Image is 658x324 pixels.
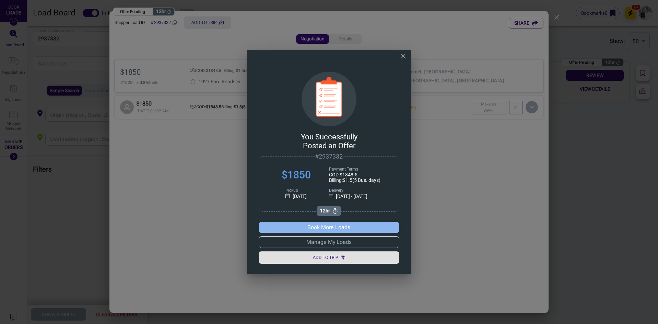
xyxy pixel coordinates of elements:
[301,141,357,150] span: Posted an Offer
[315,153,343,160] span: # 2937332
[313,254,338,261] h6: Add to trip
[329,188,343,193] span: Delivery
[340,172,357,177] span: $ 1848.5
[259,222,399,233] button: Book More Loads
[259,251,399,264] button: Add to trip
[320,208,330,213] span: 12hr
[285,188,298,193] span: Pickup
[293,194,307,199] span: [DATE]
[352,177,380,183] span: ( 5 Bus. days )
[343,177,352,183] span: $ 1.5
[329,177,343,183] span: Billing:
[263,169,329,181] span: $ 1850
[336,194,367,199] span: [DATE] - [DATE]
[259,236,399,248] button: Manage My Loads
[329,167,395,172] span: Payment Terms
[329,172,340,177] span: COD :
[301,133,357,141] span: You Successfully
